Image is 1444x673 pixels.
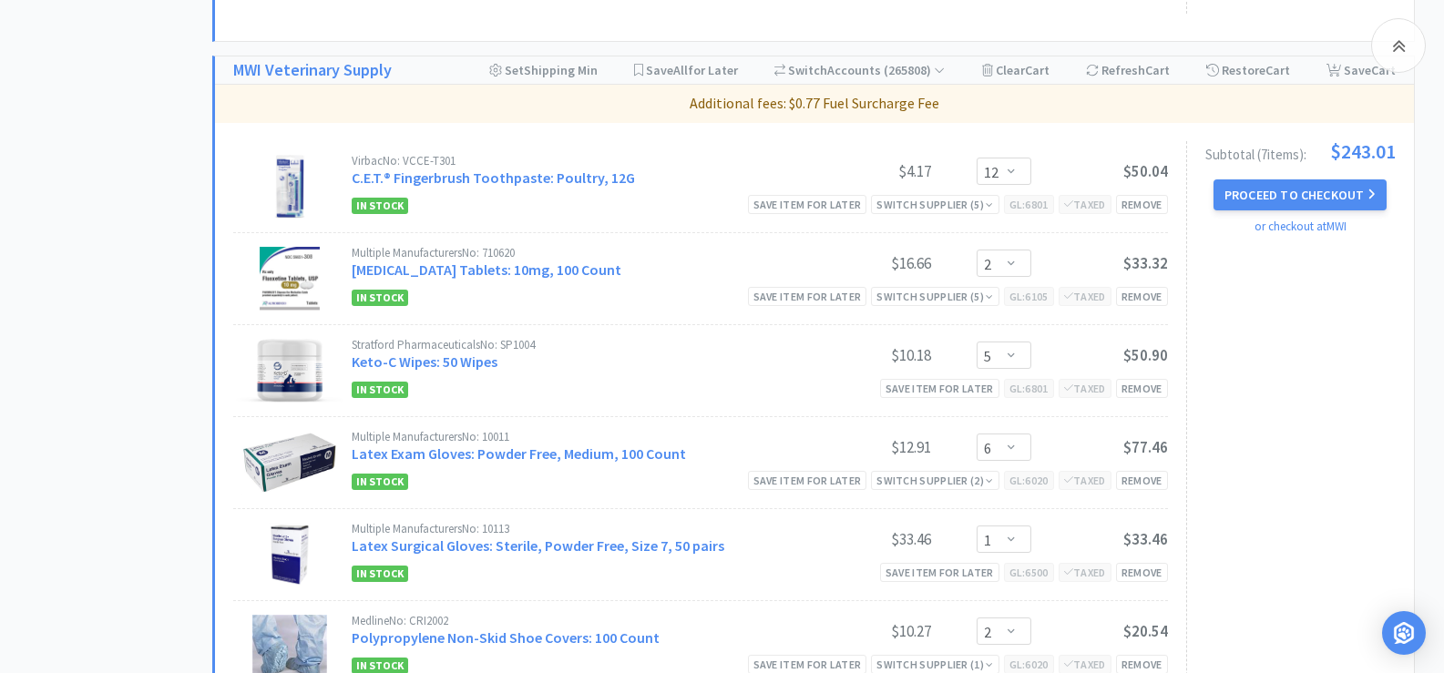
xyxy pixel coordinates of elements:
div: Remove [1116,563,1168,582]
img: 4d2b43edbec0488882496b237e37edaf_5091.png [274,155,304,219]
div: Medline No: CRI2002 [352,615,794,627]
div: Stratford Pharmaceuticals No: SP1004 [352,339,794,351]
a: Latex Surgical Gloves: Sterile, Powder Free, Size 7, 50 pairs [352,536,724,555]
span: $33.32 [1123,253,1168,273]
div: Save item for later [880,563,999,582]
div: Save item for later [880,379,999,398]
div: Switch Supplier ( 5 ) [876,288,993,305]
div: Remove [1116,379,1168,398]
div: Shipping Min [489,56,598,84]
span: $50.04 [1123,161,1168,181]
div: Switch Supplier ( 5 ) [876,196,993,213]
span: $50.90 [1123,345,1168,365]
a: Polypropylene Non-Skid Shoe Covers: 100 Count [352,628,660,647]
div: Save item for later [748,287,867,306]
div: Remove [1116,287,1168,306]
div: Switch Supplier ( 2 ) [876,472,993,489]
div: Save item for later [748,195,867,214]
button: Proceed to Checkout [1214,179,1387,210]
span: $33.46 [1123,529,1168,549]
div: $16.66 [794,252,931,274]
div: Multiple Manufacturers No: 710620 [352,247,794,259]
div: Subtotal ( 7 item s ): [1205,141,1396,161]
div: Remove [1116,471,1168,490]
img: f044567866ca4ca0852161d49569aa0d_399837.png [260,247,319,311]
span: Switch [788,62,827,78]
a: Keto-C Wipes: 50 Wipes [352,352,497,371]
span: Taxed [1064,566,1106,579]
img: 293c81a092f740e292b74798a485d0a8_221691.png [241,431,338,495]
div: GL: 6801 [1004,379,1054,398]
span: In Stock [352,474,408,490]
span: Save for Later [646,62,738,78]
span: $20.54 [1123,621,1168,641]
span: Cart [1371,62,1396,78]
a: Latex Exam Gloves: Powder Free, Medium, 100 Count [352,444,686,463]
div: Refresh [1086,56,1170,84]
div: $10.18 [794,344,931,366]
div: Save item for later [748,471,867,490]
div: GL: 6020 [1004,471,1054,490]
div: Restore [1206,56,1290,84]
div: Multiple Manufacturers No: 10011 [352,431,794,443]
span: In Stock [352,198,408,214]
span: Taxed [1064,290,1106,303]
div: Remove [1116,195,1168,214]
img: 9dce943a4ce248d19983ea3acf72f777_222600.png [269,523,312,586]
span: In Stock [352,290,408,306]
div: $4.17 [794,160,931,182]
span: Taxed [1064,474,1106,487]
span: Cart [1025,62,1050,78]
div: Save [1326,56,1396,84]
div: Multiple Manufacturers No: 10113 [352,523,794,535]
span: $77.46 [1123,437,1168,457]
div: $12.91 [794,436,931,458]
span: ( 265808 ) [881,62,945,78]
div: Virbac No: VCCE-T301 [352,155,794,167]
p: Additional fees: $0.77 Fuel Surcharge Fee [222,92,1407,116]
div: GL: 6105 [1004,287,1054,306]
span: Taxed [1064,382,1106,395]
a: [MEDICAL_DATA] Tablets: 10mg, 100 Count [352,260,621,279]
div: $33.46 [794,528,931,550]
span: Taxed [1064,198,1106,211]
span: In Stock [352,382,408,398]
span: Cart [1265,62,1290,78]
a: or checkout at MWI [1255,219,1347,234]
span: All [673,62,688,78]
div: GL: 6801 [1004,195,1054,214]
a: MWI Veterinary Supply [233,57,392,84]
span: Cart [1145,62,1170,78]
img: 9b68c68baf3a4e5ba6b4d891d6435535_11857.png [236,339,343,403]
a: C.E.T.® Fingerbrush Toothpaste: Poultry, 12G [352,168,635,187]
span: $243.01 [1330,141,1396,161]
div: GL: 6500 [1004,563,1054,582]
span: In Stock [352,566,408,582]
div: Switch Supplier ( 1 ) [876,656,993,673]
span: Set [505,62,524,78]
div: Open Intercom Messenger [1382,611,1426,655]
div: $10.27 [794,620,931,642]
div: Clear [982,56,1050,84]
span: Taxed [1064,658,1106,671]
div: Accounts [774,56,946,84]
